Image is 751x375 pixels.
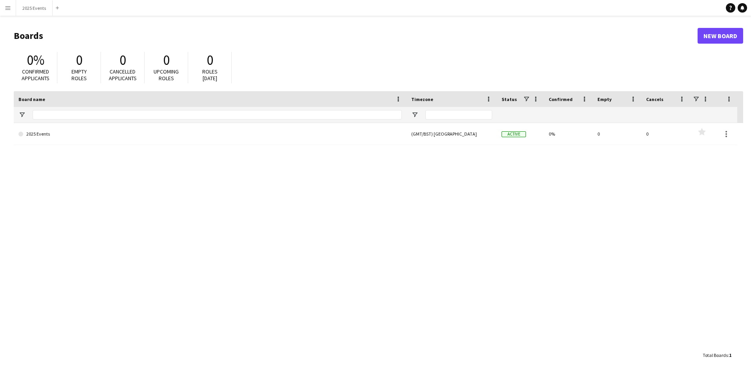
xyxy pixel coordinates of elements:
span: 0 [163,51,170,69]
span: Roles [DATE] [202,68,218,82]
div: 0% [544,123,593,145]
span: Confirmed [549,96,573,102]
span: 1 [729,352,731,358]
span: Empty [597,96,612,102]
span: Board name [18,96,45,102]
span: Status [502,96,517,102]
a: New Board [698,28,743,44]
span: Upcoming roles [154,68,179,82]
span: 0 [119,51,126,69]
span: Cancelled applicants [109,68,137,82]
input: Timezone Filter Input [425,110,492,119]
div: 0 [641,123,690,145]
span: Total Boards [703,352,728,358]
span: Timezone [411,96,433,102]
span: 0 [76,51,82,69]
span: Confirmed applicants [22,68,49,82]
div: : [703,347,731,363]
input: Board name Filter Input [33,110,402,119]
button: Open Filter Menu [411,111,418,118]
button: 2025 Events [16,0,53,16]
span: 0 [207,51,213,69]
a: 2025 Events [18,123,402,145]
span: Empty roles [71,68,87,82]
button: Open Filter Menu [18,111,26,118]
span: Active [502,131,526,137]
div: (GMT/BST) [GEOGRAPHIC_DATA] [407,123,497,145]
span: 0% [27,51,44,69]
span: Cancels [646,96,663,102]
div: 0 [593,123,641,145]
h1: Boards [14,30,698,42]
